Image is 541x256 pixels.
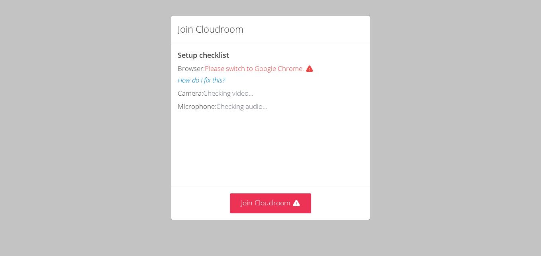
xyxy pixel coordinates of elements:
button: Join Cloudroom [230,193,312,213]
span: Browser: [178,64,205,73]
span: Checking video... [203,89,253,98]
h2: Join Cloudroom [178,22,243,36]
span: Please switch to Google Chrome. [205,64,320,73]
span: Checking audio... [216,102,267,111]
button: How do I fix this? [178,75,225,86]
span: Microphone: [178,102,216,111]
span: Camera: [178,89,203,98]
span: Setup checklist [178,50,229,60]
